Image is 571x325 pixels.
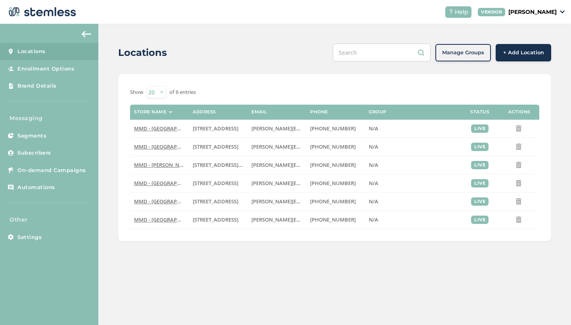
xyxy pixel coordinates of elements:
[310,216,361,223] label: (818) 439-8484
[193,216,243,223] label: 1764 Broadway
[369,109,387,115] label: Group
[442,49,484,57] span: Manage Groups
[134,125,185,132] label: MMD - Jersey City
[251,216,302,223] label: ilana.d@mmdshops.com
[193,162,243,168] label: 13356 Washington Boulevard
[310,162,361,168] label: (818) 439-8484
[134,198,185,205] label: MMD - Long Beach
[193,143,238,150] span: [STREET_ADDRESS]
[251,180,302,187] label: ilana.d@mmdshops.com
[251,125,302,132] label: ilana.d@mmdshops.com
[193,161,265,168] span: [STREET_ADDRESS][US_STATE]
[251,143,378,150] span: [PERSON_NAME][EMAIL_ADDRESS][DOMAIN_NAME]
[310,109,328,115] label: Phone
[369,180,456,187] label: N/A
[134,216,185,223] label: MMD - Redwood City
[310,180,361,187] label: (818) 439-8484
[369,143,456,150] label: N/A
[17,166,86,174] span: On-demand Campaigns
[251,125,378,132] span: [PERSON_NAME][EMAIL_ADDRESS][DOMAIN_NAME]
[471,179,489,187] div: live
[310,143,361,150] label: (818) 439-8484
[17,184,55,191] span: Automations
[333,44,431,61] input: Search
[369,125,456,132] label: N/A
[251,162,302,168] label: ilana.d@mmdshops.com
[118,46,167,60] h2: Locations
[134,180,185,187] label: MMD - North Hollywood
[193,198,243,205] label: 1901 Atlantic Avenue
[251,216,378,223] span: [PERSON_NAME][EMAIL_ADDRESS][DOMAIN_NAME]
[471,197,489,206] div: live
[17,65,74,73] span: Enrollment Options
[251,109,267,115] label: Email
[369,216,456,223] label: N/A
[134,162,185,168] label: MMD - Marina Del Rey
[471,161,489,169] div: live
[310,198,356,205] span: [PHONE_NUMBER]
[193,198,238,205] span: [STREET_ADDRESS]
[193,180,238,187] span: [STREET_ADDRESS]
[134,161,192,168] span: MMD - [PERSON_NAME]
[310,161,356,168] span: [PHONE_NUMBER]
[193,125,243,132] label: 655 Newark Avenue
[251,198,302,205] label: ilana.d@mmdshops.com
[471,143,489,151] div: live
[310,125,356,132] span: [PHONE_NUMBER]
[193,216,238,223] span: [STREET_ADDRESS]
[531,287,571,325] iframe: Chat Widget
[369,162,456,168] label: N/A
[193,143,243,150] label: 1515 North Cahuenga Boulevard
[17,48,46,55] span: Locations
[470,109,489,115] label: Status
[435,44,491,61] button: Manage Groups
[134,143,185,150] label: MMD - Hollywood
[134,125,203,132] span: MMD - [GEOGRAPHIC_DATA]
[560,10,565,13] img: icon_down-arrow-small-66adaf34.svg
[503,49,544,57] span: + Add Location
[169,111,172,113] img: icon-sort-1e1d7615.svg
[448,10,453,14] img: icon-help-white-03924b79.svg
[17,233,42,241] span: Settings
[193,109,216,115] label: Address
[17,149,51,157] span: Subscribers
[193,180,243,187] label: 4720 Vineland Avenue
[134,180,203,187] span: MMD - [GEOGRAPHIC_DATA]
[6,4,76,20] img: logo-dark-0685b13c.svg
[455,8,468,16] span: Help
[134,198,203,205] span: MMD - [GEOGRAPHIC_DATA]
[134,109,166,115] label: Store name
[496,44,551,61] button: + Add Location
[134,143,203,150] span: MMD - [GEOGRAPHIC_DATA]
[471,124,489,133] div: live
[251,180,378,187] span: [PERSON_NAME][EMAIL_ADDRESS][DOMAIN_NAME]
[251,143,302,150] label: ilana.d@mmdshops.com
[82,31,91,37] img: icon-arrow-back-accent-c549486e.svg
[310,125,361,132] label: (818) 439-8484
[169,88,196,96] label: of 6 entries
[310,216,356,223] span: [PHONE_NUMBER]
[369,198,456,205] label: N/A
[17,82,57,90] span: Brand Details
[310,198,361,205] label: (818) 439-8484
[130,88,143,96] label: Show
[251,198,378,205] span: [PERSON_NAME][EMAIL_ADDRESS][DOMAIN_NAME]
[310,143,356,150] span: [PHONE_NUMBER]
[193,125,238,132] span: [STREET_ADDRESS]
[471,216,489,224] div: live
[134,216,203,223] span: MMD - [GEOGRAPHIC_DATA]
[310,180,356,187] span: [PHONE_NUMBER]
[251,161,378,168] span: [PERSON_NAME][EMAIL_ADDRESS][DOMAIN_NAME]
[500,105,539,120] th: Actions
[17,132,46,140] span: Segments
[508,8,557,16] p: [PERSON_NAME]
[478,8,505,16] div: VENDOR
